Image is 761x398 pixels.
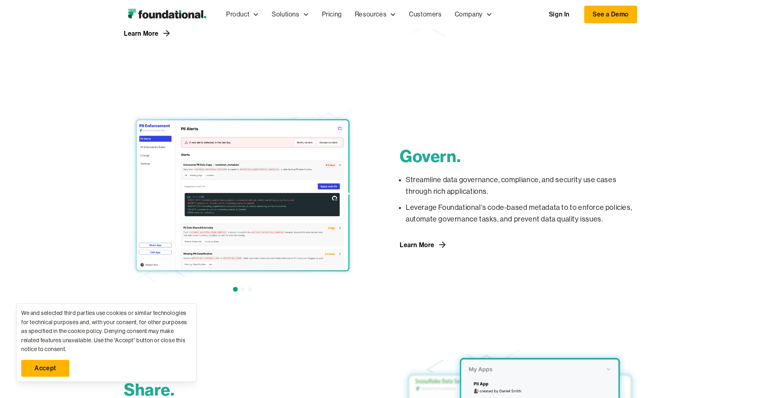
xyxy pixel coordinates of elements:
[124,105,361,283] div: 1 of 3
[400,242,435,248] div: Learn More
[226,9,249,20] div: Product
[541,6,578,23] a: Sign In
[21,309,191,353] div: We and selected third parties use cookies or similar technologies for technical purposes and, wit...
[233,287,238,292] div: Show slide 1 of 3
[584,6,637,23] a: See a Demo
[247,287,252,292] div: Show slide 3 of 3
[124,105,361,283] img: Streamline data governance, compliance, and security use cases through rich applications
[406,202,637,225] p: Leverage Foundational's code-based metadata to to enforce policies, automate governance tasks, an...
[455,9,483,20] div: Company
[124,27,172,40] a: Learn More
[21,360,69,377] a: Accept
[272,9,299,20] div: Solutions
[124,105,361,283] div: carousel
[400,146,461,167] span: Govern.
[403,1,448,28] a: Customers
[124,6,210,22] img: Foundational Logo
[348,1,403,28] div: Resources
[316,1,348,28] a: Pricing
[220,1,265,28] div: Product
[124,6,210,22] a: home
[240,287,245,292] div: Show slide 2 of 3
[329,105,361,283] div: next slide
[400,238,447,251] a: Learn More
[617,305,761,398] iframe: Chat Widget
[448,1,499,28] div: Company
[124,30,159,37] div: Learn More
[265,1,315,28] div: Solutions
[406,174,637,198] p: Streamline data governance, compliance, and security use cases through rich applications.
[355,9,387,20] div: Resources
